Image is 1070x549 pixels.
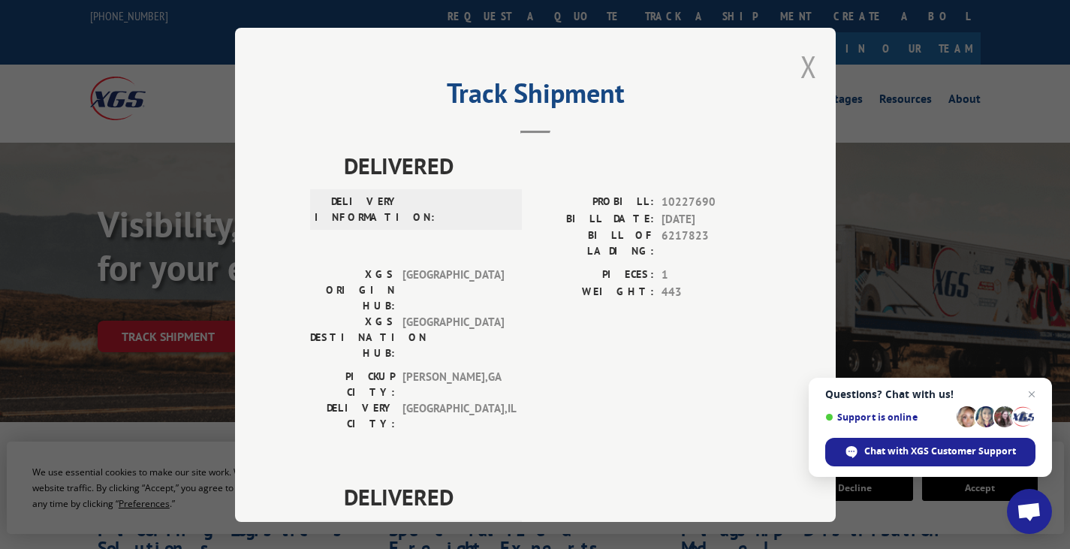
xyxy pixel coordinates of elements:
label: PROBILL: [535,194,654,211]
span: Support is online [825,412,951,423]
label: BILL OF LADING: [535,228,654,259]
label: PICKUP CITY: [310,369,395,400]
span: [GEOGRAPHIC_DATA] [402,314,504,361]
a: Open chat [1007,489,1052,534]
span: [PERSON_NAME] , GA [402,369,504,400]
label: DELIVERY INFORMATION: [315,194,399,225]
h2: Track Shipment [310,83,761,111]
label: XGS ORIGIN HUB: [310,267,395,314]
span: Questions? Chat with us! [825,388,1035,400]
span: Chat with XGS Customer Support [825,438,1035,466]
span: 1 [662,267,761,284]
label: BILL DATE: [535,210,654,228]
span: DELIVERED [344,480,761,514]
span: Chat with XGS Customer Support [864,445,1016,458]
span: 10227690 [662,194,761,211]
label: PIECES: [535,267,654,284]
label: DELIVERY CITY: [310,400,395,432]
span: 443 [662,283,761,300]
span: DELIVERED [344,149,761,182]
label: XGS DESTINATION HUB: [310,314,395,361]
label: WEIGHT: [535,283,654,300]
button: Close modal [800,47,817,86]
span: [GEOGRAPHIC_DATA] , IL [402,400,504,432]
span: 6217823 [662,228,761,259]
span: [GEOGRAPHIC_DATA] [402,267,504,314]
span: [DATE] [662,210,761,228]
